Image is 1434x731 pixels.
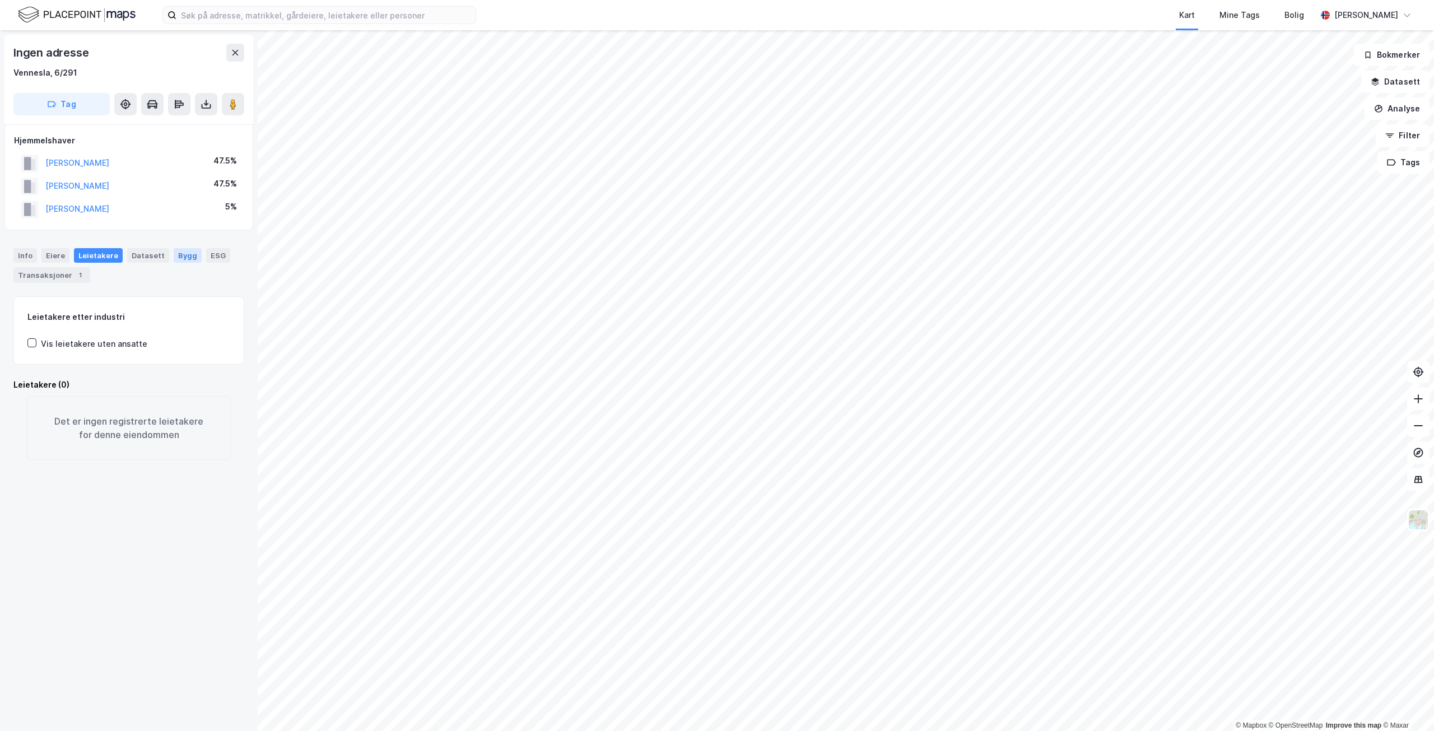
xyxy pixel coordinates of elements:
[225,200,237,213] div: 5%
[1376,124,1430,147] button: Filter
[1269,721,1323,729] a: OpenStreetMap
[176,7,476,24] input: Søk på adresse, matrikkel, gårdeiere, leietakere eller personer
[13,44,91,62] div: Ingen adresse
[1361,71,1430,93] button: Datasett
[14,134,244,147] div: Hjemmelshaver
[18,5,136,25] img: logo.f888ab2527a4732fd821a326f86c7f29.svg
[1219,8,1260,22] div: Mine Tags
[1326,721,1381,729] a: Improve this map
[27,310,230,324] div: Leietakere etter industri
[174,248,202,263] div: Bygg
[1354,44,1430,66] button: Bokmerker
[13,248,37,263] div: Info
[206,248,230,263] div: ESG
[1377,151,1430,174] button: Tags
[1365,97,1430,120] button: Analyse
[1408,509,1429,530] img: Z
[75,269,86,281] div: 1
[1179,8,1195,22] div: Kart
[213,154,237,167] div: 47.5%
[74,248,123,263] div: Leietakere
[13,267,90,283] div: Transaksjoner
[127,248,169,263] div: Datasett
[41,337,147,351] div: Vis leietakere uten ansatte
[41,248,69,263] div: Eiere
[13,66,77,80] div: Vennesla, 6/291
[27,396,231,460] div: Det er ingen registrerte leietakere for denne eiendommen
[213,177,237,190] div: 47.5%
[1378,677,1434,731] div: Kontrollprogram for chat
[13,378,244,392] div: Leietakere (0)
[1284,8,1304,22] div: Bolig
[1378,677,1434,731] iframe: Chat Widget
[1334,8,1398,22] div: [PERSON_NAME]
[13,93,110,115] button: Tag
[1236,721,1267,729] a: Mapbox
